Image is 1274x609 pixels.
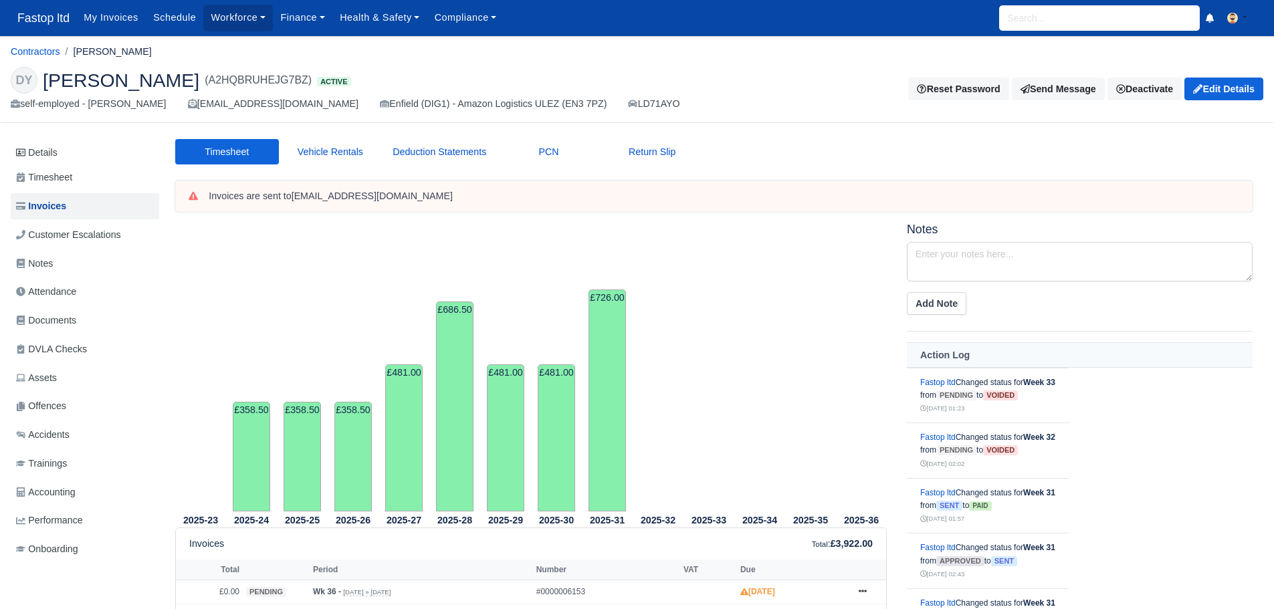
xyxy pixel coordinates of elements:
[907,423,1069,479] td: Changed status for from to
[284,402,321,511] td: £358.50
[812,540,828,548] small: Total
[43,71,199,90] span: [PERSON_NAME]
[11,393,159,419] a: Offences
[16,541,78,557] span: Onboarding
[920,460,964,467] small: [DATE] 02:02
[907,343,1253,368] th: Action Log
[1184,78,1263,100] a: Edit Details
[812,536,873,552] div: :
[601,139,704,165] a: Return Slip
[920,378,956,387] a: Fastop ltd
[146,5,203,31] a: Schedule
[343,588,391,596] small: [DATE] » [DATE]
[991,556,1017,566] span: sent
[907,292,966,315] button: Add Note
[11,365,159,391] a: Assets
[16,313,76,328] span: Documents
[983,445,1018,455] span: voided
[1012,78,1105,100] a: Send Message
[11,336,159,362] a: DVLA Checks
[233,402,270,511] td: £358.50
[907,478,1069,533] td: Changed status for from to
[589,289,626,511] td: £726.00
[176,580,243,604] td: £0.00
[328,512,379,528] th: 2025-26
[1023,543,1055,552] strong: Week 31
[11,5,76,31] a: Fastop ltd
[740,587,775,596] strong: [DATE]
[16,485,76,500] span: Accounting
[920,598,956,608] a: Fastop ltd
[497,139,601,165] a: PCN
[983,390,1018,400] span: voided
[246,587,286,597] span: pending
[16,256,53,271] span: Notes
[11,251,159,277] a: Notes
[429,512,480,528] th: 2025-28
[16,427,70,443] span: Accidents
[11,507,159,533] a: Performance
[785,512,836,528] th: 2025-35
[936,445,976,455] span: pending
[487,364,524,511] td: £481.00
[76,5,146,31] a: My Invoices
[908,78,1008,100] button: Reset Password
[920,515,964,522] small: [DATE] 01:57
[628,96,679,112] a: LD71AYO
[427,5,504,31] a: Compliance
[209,190,1239,203] div: Invoices are sent to
[907,368,1069,423] td: Changed status for from to
[936,390,976,400] span: pending
[205,72,312,88] span: (A2HQBRUHEJG7BZ)
[480,512,531,528] th: 2025-29
[907,223,1253,237] h5: Notes
[936,556,984,566] span: approved
[1,56,1273,123] div: David yau
[279,139,383,165] a: Vehicle Rentals
[310,560,533,580] th: Period
[11,479,159,505] a: Accounting
[831,538,873,549] strong: £3,922.00
[1107,78,1182,100] a: Deactivate
[436,301,473,511] td: £686.50
[188,96,358,112] div: [EMAIL_ADDRESS][DOMAIN_NAME]
[538,364,575,511] td: £481.00
[1023,433,1055,442] strong: Week 32
[734,512,785,528] th: 2025-34
[11,279,159,305] a: Attendance
[533,580,680,604] td: #0000006153
[11,308,159,334] a: Documents
[317,77,350,87] span: Active
[334,402,372,511] td: £358.50
[226,512,277,528] th: 2025-24
[292,191,453,201] strong: [EMAIL_ADDRESS][DOMAIN_NAME]
[836,512,887,528] th: 2025-36
[920,543,956,552] a: Fastop ltd
[16,456,67,471] span: Trainings
[633,512,683,528] th: 2025-32
[11,222,159,248] a: Customer Escalations
[332,5,427,31] a: Health & Safety
[16,513,83,528] span: Performance
[16,170,72,185] span: Timesheet
[531,512,582,528] th: 2025-30
[273,5,332,31] a: Finance
[582,512,633,528] th: 2025-31
[936,501,962,511] span: sent
[379,512,429,528] th: 2025-27
[380,96,607,112] div: Enfield (DIG1) - Amazon Logistics ULEZ (EN3 7PZ)
[175,512,226,528] th: 2025-23
[11,46,60,57] a: Contractors
[175,139,279,165] a: Timesheet
[1023,378,1055,387] strong: Week 33
[60,44,152,59] li: [PERSON_NAME]
[920,488,956,497] a: Fastop ltd
[11,96,167,112] div: self-employed - [PERSON_NAME]
[11,67,37,94] div: DY
[11,451,159,477] a: Trainings
[737,560,846,580] th: Due
[203,5,273,31] a: Workforce
[11,164,159,191] a: Timesheet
